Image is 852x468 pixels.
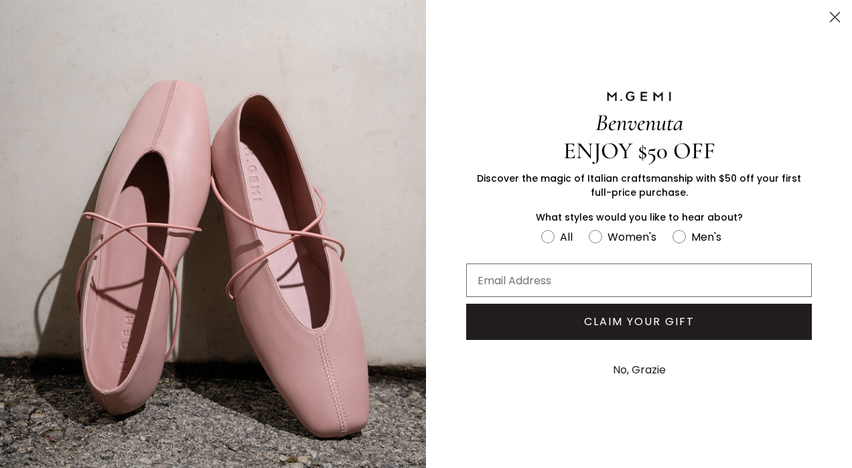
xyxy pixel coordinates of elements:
[563,137,715,165] span: ENJOY $50 OFF
[823,5,847,29] button: Close dialog
[536,211,743,224] span: What styles would you like to hear about?
[466,264,812,297] input: Email Address
[477,172,801,199] span: Discover the magic of Italian craftsmanship with $50 off your first full-price purchase.
[608,229,656,245] div: Women's
[595,109,683,137] span: Benvenuta
[560,229,573,245] div: All
[691,229,721,245] div: Men's
[606,353,672,387] button: No, Grazie
[466,304,812,340] button: CLAIM YOUR GIFT
[606,91,672,103] img: M.GEMI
